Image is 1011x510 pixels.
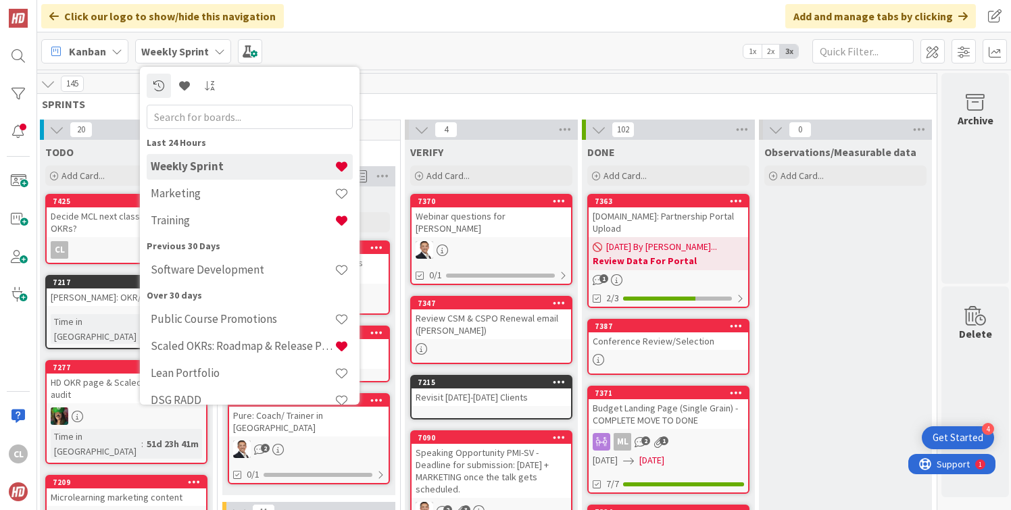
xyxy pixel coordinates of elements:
[789,122,812,138] span: 0
[45,145,74,159] span: TODO
[61,76,84,92] span: 145
[982,423,994,435] div: 4
[147,105,353,129] input: Search for boards...
[51,314,141,344] div: Time in [GEOGRAPHIC_DATA]
[660,436,668,445] span: 1
[53,197,206,206] div: 7425
[418,197,571,206] div: 7370
[589,332,748,350] div: Conference Review/Selection
[426,170,470,182] span: Add Card...
[764,145,916,159] span: Observations/Measurable data
[141,436,143,451] span: :
[143,436,202,451] div: 51d 23h 41m
[606,477,619,491] span: 7/7
[412,388,571,406] div: Revisit [DATE]-[DATE] Clients
[42,97,920,111] span: SPRINTS
[228,393,390,484] a: 7175Pure: Coach/ Trainer in [GEOGRAPHIC_DATA]SL0/1
[47,195,206,237] div: 7425Decide MCL next class - Product? OKRs?
[151,159,335,173] h4: Weekly Sprint
[410,375,572,419] a: 7215Revisit [DATE]-[DATE] Clients
[922,426,994,449] div: Open Get Started checklist, remaining modules: 4
[641,436,650,445] span: 2
[51,429,141,459] div: Time in [GEOGRAPHIC_DATA]
[412,376,571,406] div: 7215Revisit [DATE]-[DATE] Clients
[45,194,207,264] a: 7425Decide MCL next class - Product? OKRs?CL
[587,145,615,159] span: DONE
[45,360,207,464] a: 7277HD OKR page & Scaled OKR content auditSLTime in [GEOGRAPHIC_DATA]:51d 23h 41m
[595,197,748,206] div: 7363
[47,476,206,488] div: 7209
[261,444,270,453] span: 2
[47,276,206,288] div: 7217
[47,195,206,207] div: 7425
[429,268,442,282] span: 0/1
[47,361,206,374] div: 7277
[28,2,61,18] span: Support
[599,274,608,283] span: 1
[412,207,571,237] div: Webinar questions for [PERSON_NAME]
[593,453,618,467] span: [DATE]
[151,393,335,407] h4: DSG RADD
[53,278,206,287] div: 7217
[412,432,571,498] div: 7090Speaking Opportunity PMI-SV - Deadline for submission: [DATE] + MARKETING once the talk gets ...
[147,136,353,150] div: Last 24 Hours
[47,207,206,237] div: Decide MCL next class - Product? OKRs?
[9,9,28,28] img: Visit kanbanzone.com
[418,299,571,308] div: 7347
[41,4,284,28] div: Click our logo to show/hide this navigation
[229,394,389,436] div: 7175Pure: Coach/ Trainer in [GEOGRAPHIC_DATA]
[47,407,206,425] div: SL
[53,478,206,487] div: 7209
[70,5,74,16] div: 1
[606,291,619,305] span: 2/3
[61,170,105,182] span: Add Card...
[47,241,206,259] div: CL
[151,339,335,353] h4: Scaled OKRs: Roadmap & Release Plan
[589,387,748,429] div: 7371Budget Landing Page (Single Grain) - COMPLETE MOVE TO DONE
[247,467,260,482] span: 0/1
[589,399,748,429] div: Budget Landing Page (Single Grain) - COMPLETE MOVE TO DONE
[229,407,389,436] div: Pure: Coach/ Trainer in [GEOGRAPHIC_DATA]
[589,387,748,399] div: 7371
[593,254,744,267] b: Review Data For Portal
[51,241,68,259] div: CL
[47,488,206,506] div: Microlearning marketing content
[412,297,571,339] div: 7347Review CSM & CSPO Renewal email ([PERSON_NAME])
[589,320,748,332] div: 7387
[412,444,571,498] div: Speaking Opportunity PMI-SV - Deadline for submission: [DATE] + MARKETING once the talk gets sche...
[785,4,976,28] div: Add and manage tabs by clicking
[69,43,106,59] span: Kanban
[53,363,206,372] div: 7277
[587,319,749,375] a: 7387Conference Review/Selection
[589,195,748,237] div: 7363[DOMAIN_NAME]: Partnership Portal Upload
[151,263,335,276] h4: Software Development
[412,241,571,259] div: SL
[151,312,335,326] h4: Public Course Promotions
[233,440,251,458] img: SL
[229,440,389,458] div: SL
[147,239,353,253] div: Previous 30 Days
[412,432,571,444] div: 7090
[595,388,748,398] div: 7371
[147,288,353,303] div: Over 30 days
[589,207,748,237] div: [DOMAIN_NAME]: Partnership Portal Upload
[614,433,631,451] div: ML
[958,112,993,128] div: Archive
[410,145,443,159] span: VERIFY
[743,45,762,58] span: 1x
[151,213,335,227] h4: Training
[412,309,571,339] div: Review CSM & CSPO Renewal email ([PERSON_NAME])
[418,433,571,442] div: 7090
[587,386,749,494] a: 7371Budget Landing Page (Single Grain) - COMPLETE MOVE TO DONEML[DATE][DATE]7/7
[781,170,824,182] span: Add Card...
[435,122,458,138] span: 4
[141,45,209,58] b: Weekly Sprint
[70,122,93,138] span: 20
[151,186,335,200] h4: Marketing
[589,320,748,350] div: 7387Conference Review/Selection
[9,482,28,501] img: avatar
[416,241,433,259] img: SL
[47,361,206,403] div: 7277HD OKR page & Scaled OKR content audit
[45,275,207,349] a: 7217[PERSON_NAME]: OKR/ Agile CoachTime in [GEOGRAPHIC_DATA]:26d 23h 59m
[412,376,571,388] div: 7215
